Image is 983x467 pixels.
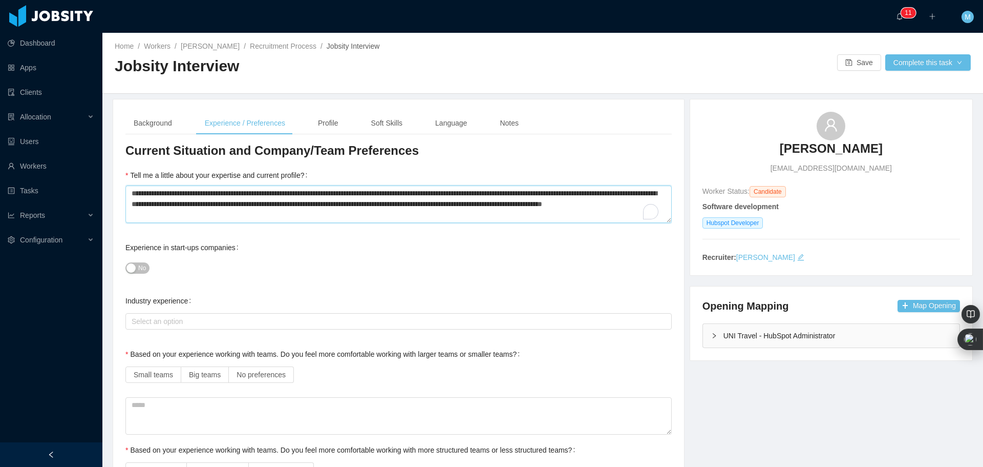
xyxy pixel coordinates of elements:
h2: Jobsity Interview [115,56,543,77]
div: Notes [491,112,527,135]
i: icon: plus [929,13,936,20]
label: Industry experience [125,297,195,305]
a: icon: auditClients [8,82,94,103]
div: Soft Skills [363,112,411,135]
span: Big teams [189,371,221,379]
span: / [320,42,323,50]
span: / [138,42,140,50]
i: icon: right [711,333,717,339]
span: No [138,263,146,273]
span: M [965,11,971,23]
label: Based on your experience working with teams. Do you feel more comfortable working with more struc... [125,446,579,454]
a: [PERSON_NAME] [736,253,795,261]
h3: Current Situation and Company/Team Preferences [125,143,672,159]
i: icon: user [824,118,838,132]
a: icon: robotUsers [8,131,94,152]
i: icon: solution [8,113,15,120]
div: Background [125,112,180,135]
div: Language [427,112,475,135]
button: icon: saveSave [837,54,881,71]
i: icon: edit [797,254,804,261]
span: No preferences [237,371,286,379]
p: 1 [905,8,908,18]
div: Profile [310,112,347,135]
textarea: To enrich screen reader interactions, please activate Accessibility in Grammarly extension settings [125,186,672,223]
a: [PERSON_NAME] [181,42,240,50]
span: [EMAIL_ADDRESS][DOMAIN_NAME] [771,163,892,174]
i: icon: bell [896,13,903,20]
a: [PERSON_NAME] [780,140,883,163]
h3: [PERSON_NAME] [780,140,883,157]
span: Jobsity Interview [327,42,379,50]
div: icon: rightUNI Travel - HubSpot Administrator [703,324,959,348]
a: icon: appstoreApps [8,57,94,78]
div: Experience / Preferences [197,112,293,135]
a: Workers [144,42,170,50]
span: Allocation [20,113,51,121]
span: Hubspot Developer [702,217,763,229]
strong: Recruiter: [702,253,736,261]
a: icon: userWorkers [8,156,94,176]
input: Industry experience [129,315,134,328]
span: Reports [20,211,45,219]
a: Home [115,42,134,50]
span: Small teams [134,371,173,379]
span: Configuration [20,236,62,244]
i: icon: setting [8,236,15,243]
span: Worker Status: [702,187,750,195]
a: icon: profileTasks [8,180,94,201]
a: icon: pie-chartDashboard [8,33,94,53]
label: Tell me a little about your expertise and current profile? [125,171,311,179]
h4: Opening Mapping [702,299,789,313]
a: Recruitment Process [250,42,316,50]
button: Complete this taskicon: down [885,54,971,71]
div: Select an option [132,316,661,327]
span: / [175,42,177,50]
span: Candidate [750,186,786,197]
label: Experience in start-ups companies [125,243,243,252]
i: icon: line-chart [8,212,15,219]
span: / [244,42,246,50]
button: Experience in start-ups companies [125,262,149,274]
strong: Software development [702,202,779,211]
p: 1 [908,8,912,18]
label: Based on your experience working with teams. Do you feel more comfortable working with larger tea... [125,350,524,358]
sup: 11 [901,8,915,18]
button: icon: plusMap Opening [897,300,960,312]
